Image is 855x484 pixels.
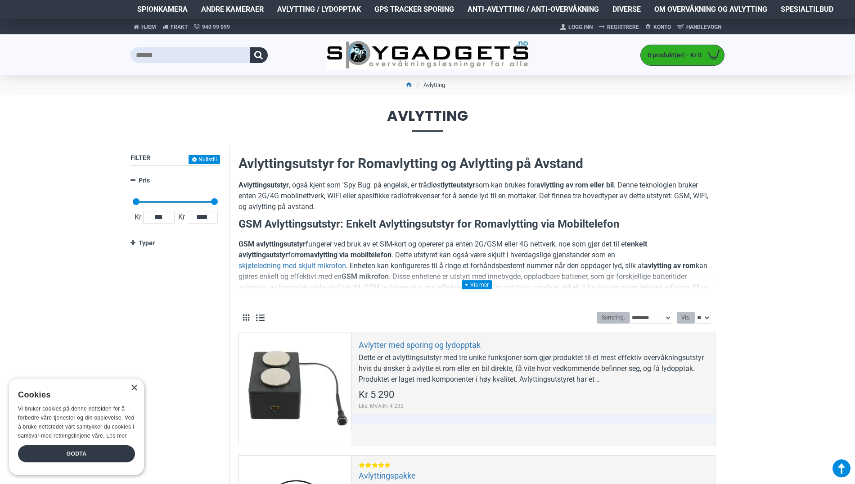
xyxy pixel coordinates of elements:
strong: GSM avlyttingsutstyr [238,240,306,248]
a: Avlyttingspakke [359,470,416,481]
span: Eks. MVA:Kr 4 232 [359,402,404,410]
span: Avlytting [130,109,724,132]
span: Logg Inn [568,23,593,31]
span: Frakt [171,23,188,31]
label: Vis: [677,312,695,324]
a: Hjem [130,19,159,35]
strong: Avlyttingsutstyr [238,181,289,189]
strong: GSM mikrofon [342,272,389,281]
a: Frakt [159,19,191,35]
label: Sortering: [597,312,630,324]
strong: romavlytting via mobiltelefon [297,251,391,259]
span: Andre kameraer [201,4,264,15]
div: Godta [18,445,135,462]
span: Diverse [612,4,641,15]
strong: avlytting av rom eller bil [536,181,614,189]
p: fungerer ved bruk av et SIM-kort og opererer på enten 2G/GSM eller 4G nettverk, noe som gjør det ... [238,239,715,304]
div: Close [130,385,137,392]
img: SpyGadgets.no [327,41,529,70]
h3: GSM Avlyttingsutstyr: Enkelt Avlyttingsutstyr for Romavlytting via Mobiltelefon [238,217,715,232]
strong: avlytting av rom [644,261,696,270]
a: Avlytter med sporing og lydopptak Avlytter med sporing og lydopptak [239,333,351,446]
a: Les mer, opens a new window [106,433,126,439]
button: Nullstill [189,155,220,164]
span: Spesialtilbud [781,4,833,15]
span: Registrere [607,23,639,31]
span: Spionkamera [137,4,188,15]
span: Anti-avlytting / Anti-overvåkning [468,4,599,15]
span: Kr [133,212,143,223]
span: Kr [176,212,187,223]
span: Filter [130,154,150,161]
h2: Avlyttingsutstyr for Romavlytting og Avlytting på Avstand [238,154,715,173]
a: Avlytter med sporing og lydopptak [359,340,481,350]
strong: enkelt avlyttingsutstyr [238,240,647,259]
span: Avlytting / Lydopptak [277,4,361,15]
span: Om overvåkning og avlytting [654,4,767,15]
a: Registrere [596,20,642,34]
div: Dette er et avlyttingsutstyr med tre unike funksjoner som gjør produktet til et mest effektiv ove... [359,352,708,385]
span: 0 produkt(er) - Kr 0 [641,50,704,60]
span: Vi bruker cookies på denne nettsiden for å forbedre våre tjenester og din opplevelse. Ved å bruke... [18,406,135,438]
div: Cookies [18,385,129,405]
span: 940 99 099 [202,23,230,31]
a: Pris [130,173,220,188]
span: Konto [653,23,671,31]
a: Typer [130,235,220,251]
span: Handlevogn [686,23,721,31]
a: Handlevogn [674,20,724,34]
a: Logg Inn [557,20,596,34]
a: 0 produkt(er) - Kr 0 [641,45,724,65]
a: Konto [642,20,674,34]
span: Kr 5 290 [359,390,394,400]
p: , også kjent som 'Spy Bug' på engelsk, er trådløst som kan brukes for . Denne teknologien bruker ... [238,180,715,212]
strong: lytteutstyr [443,181,475,189]
a: skjøteledning med skjult mikrofon [238,260,346,271]
span: GPS Tracker Sporing [374,4,454,15]
span: Hjem [141,23,156,31]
